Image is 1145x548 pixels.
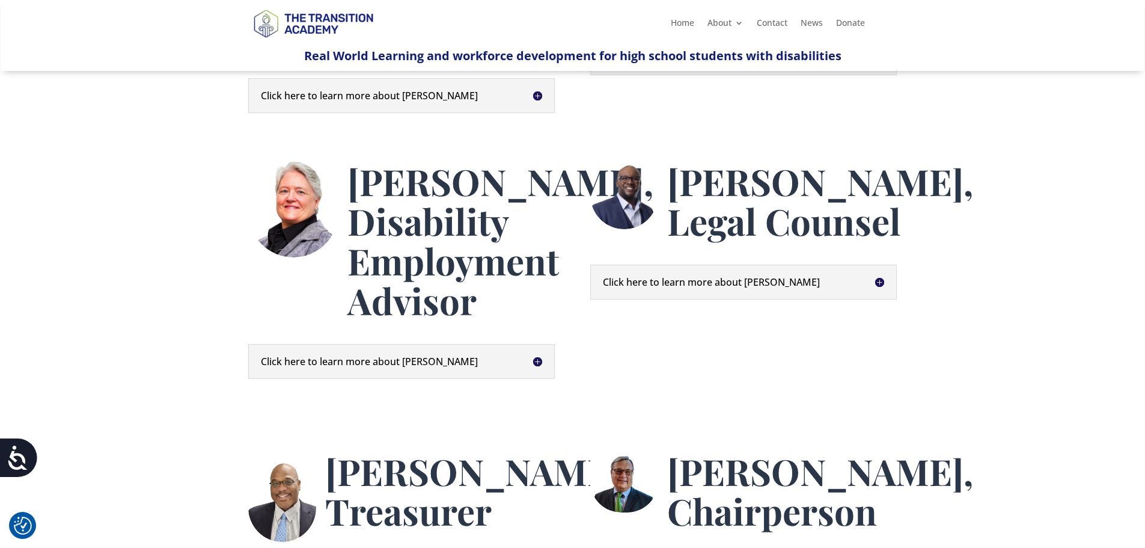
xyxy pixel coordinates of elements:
span: [PERSON_NAME], Chairperson [667,447,973,535]
button: Cookie Settings [14,517,32,535]
h5: Click here to learn more about [PERSON_NAME] [261,357,542,366]
a: Contact [757,19,787,32]
a: About [707,19,743,32]
img: Revisit consent button [14,517,32,535]
h5: Click here to learn more about [PERSON_NAME] [261,91,542,100]
a: Home [671,19,694,32]
a: Logo-Noticias [248,35,378,47]
img: TTA Brand_TTA Primary Logo_Horizontal_Light BG [248,2,378,45]
span: [PERSON_NAME], Legal Counsel [667,157,973,245]
a: News [801,19,823,32]
span: [PERSON_NAME], Disability Employment Advisor [347,157,653,324]
h5: Click here to learn more about [PERSON_NAME] [603,277,884,287]
a: Donate [836,19,865,32]
span: [PERSON_NAME], Treasurer [325,447,631,535]
span: Real World Learning and workforce development for high school students with disabilities [304,48,841,64]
